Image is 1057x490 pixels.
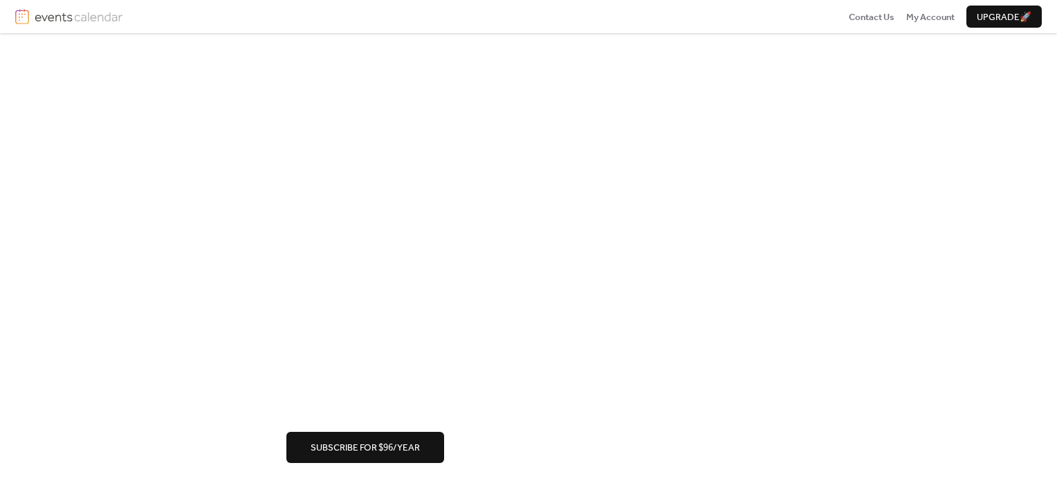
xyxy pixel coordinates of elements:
button: Upgrade🚀 [966,6,1042,28]
a: My Account [906,10,955,24]
img: logotype [35,9,122,24]
a: Contact Us [849,10,894,24]
span: Upgrade 🚀 [977,10,1031,24]
span: Subscribe for $96/year [311,441,420,455]
button: Subscribe for $96/year [286,432,444,462]
img: logo [15,9,29,24]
